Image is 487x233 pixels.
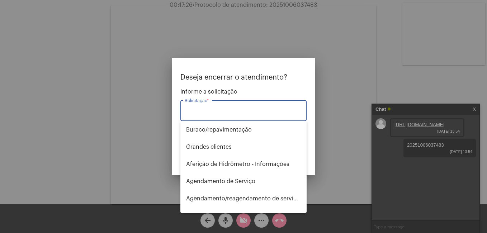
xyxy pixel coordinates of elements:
p: Deseja encerrar o atendimento? [180,73,307,81]
span: Aferição de Hidrômetro - Informações [186,156,301,173]
span: Alterar nome do usuário na fatura [186,207,301,224]
span: ⁠Buraco/repavimentação [186,121,301,138]
span: ⁠Grandes clientes [186,138,301,156]
span: Agendamento de Serviço [186,173,301,190]
input: Buscar solicitação [185,109,302,115]
span: Agendamento/reagendamento de serviços - informações [186,190,301,207]
span: Informe a solicitação [180,89,307,95]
